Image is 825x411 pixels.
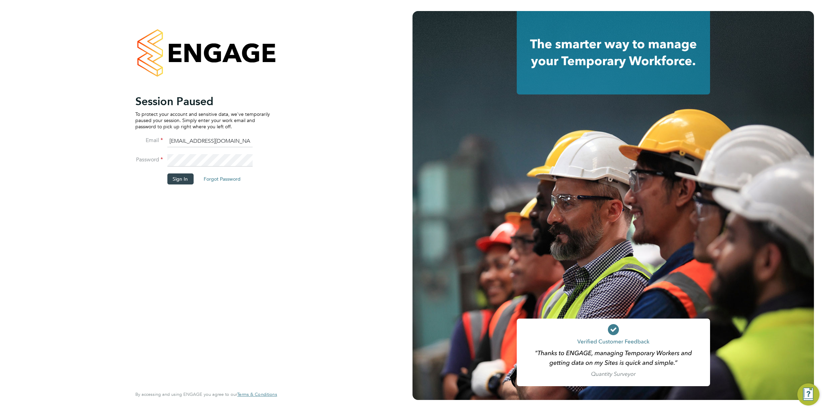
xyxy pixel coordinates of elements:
h2: Session Paused [135,94,270,108]
p: To protect your account and sensitive data, we've temporarily paused your session. Simply enter y... [135,111,270,130]
button: Forgot Password [198,173,246,184]
button: Engage Resource Center [797,383,819,405]
a: Terms & Conditions [237,392,277,397]
input: Enter your work email... [167,135,252,148]
label: Password [135,156,163,163]
label: Email [135,137,163,144]
span: By accessing and using ENGAGE you agree to our [135,391,277,397]
button: Sign In [167,173,193,184]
